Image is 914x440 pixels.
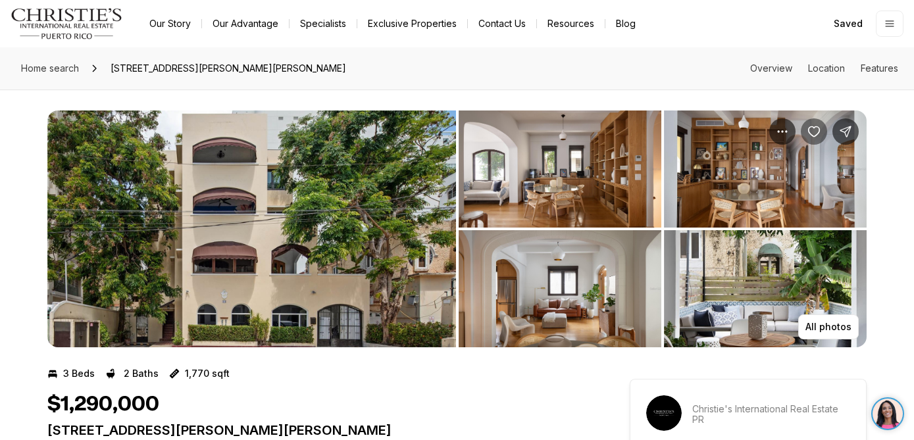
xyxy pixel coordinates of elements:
li: 1 of 7 [47,110,456,347]
p: All photos [805,322,851,332]
button: Save Property: 14 CERVANTES #2 [801,118,827,145]
a: Home search [16,58,84,79]
p: 1,770 sqft [185,368,230,379]
button: Share Property: 14 CERVANTES #2 [832,118,859,145]
a: Skip to: Location [808,62,845,74]
button: View image gallery [664,110,867,228]
p: 2 Baths [124,368,159,379]
a: Our Advantage [202,14,289,33]
button: View image gallery [459,110,661,228]
button: View image gallery [664,230,867,347]
a: Blog [605,14,646,33]
button: View image gallery [47,110,456,347]
span: [STREET_ADDRESS][PERSON_NAME][PERSON_NAME] [105,58,351,79]
nav: Page section menu [750,63,898,74]
p: [STREET_ADDRESS][PERSON_NAME][PERSON_NAME] [47,422,582,438]
button: All photos [798,314,859,339]
button: Contact Us [468,14,536,33]
a: Skip to: Overview [750,62,792,74]
a: Saved [826,11,871,37]
li: 2 of 7 [459,110,867,347]
img: be3d4b55-7850-4bcb-9297-a2f9cd376e78.png [8,8,38,38]
span: Saved [834,18,863,29]
a: Our Story [139,14,201,33]
div: Listing Photos [47,110,867,347]
button: View image gallery [459,230,661,347]
a: Skip to: Features [861,62,898,74]
a: Resources [537,14,605,33]
button: Open menu [876,11,903,37]
h1: $1,290,000 [47,392,159,417]
a: Specialists [290,14,357,33]
span: Home search [21,62,79,74]
p: Christie's International Real Estate PR [692,404,850,425]
a: Exclusive Properties [357,14,467,33]
p: 3 Beds [63,368,95,379]
button: Property options [769,118,796,145]
img: logo [11,8,123,39]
